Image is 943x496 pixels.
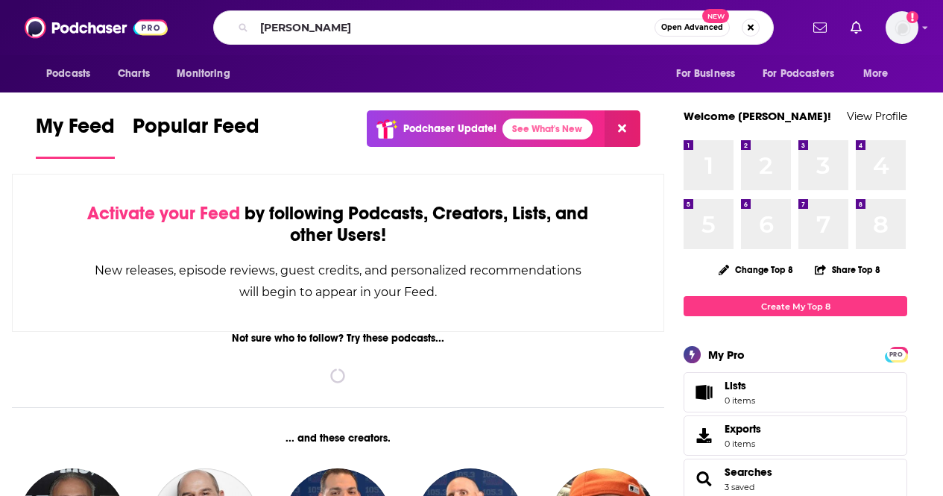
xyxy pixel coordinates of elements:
span: For Business [676,63,735,84]
a: View Profile [847,109,907,123]
a: Lists [684,372,907,412]
span: PRO [887,349,905,360]
input: Search podcasts, credits, & more... [254,16,655,40]
button: Open AdvancedNew [655,19,730,37]
div: ... and these creators. [12,432,664,445]
img: Podchaser - Follow, Share and Rate Podcasts [25,13,168,42]
span: Lists [725,379,755,392]
a: PRO [887,348,905,360]
button: Share Top 8 [814,255,881,284]
span: Lists [725,379,746,392]
span: For Podcasters [763,63,834,84]
span: Exports [725,422,761,436]
span: Exports [689,425,719,446]
a: Popular Feed [133,113,259,159]
span: Popular Feed [133,113,259,148]
a: Searches [725,465,772,479]
a: Welcome [PERSON_NAME]! [684,109,831,123]
button: open menu [166,60,249,88]
p: Podchaser Update! [403,122,496,135]
div: Not sure who to follow? Try these podcasts... [12,332,664,345]
span: More [863,63,889,84]
button: Change Top 8 [710,260,802,279]
span: 0 items [725,395,755,406]
span: Podcasts [46,63,90,84]
a: Exports [684,415,907,456]
button: open menu [853,60,907,88]
svg: Add a profile image [906,11,918,23]
div: by following Podcasts, Creators, Lists, and other Users! [87,203,589,246]
a: My Feed [36,113,115,159]
div: Search podcasts, credits, & more... [213,10,774,45]
div: My Pro [708,348,745,362]
span: Activate your Feed [87,202,240,225]
span: New [702,9,729,23]
a: Create My Top 8 [684,296,907,316]
button: Show profile menu [886,11,918,44]
span: Open Advanced [661,24,723,31]
a: See What's New [502,119,593,139]
button: open menu [753,60,856,88]
span: 0 items [725,439,761,449]
span: Monitoring [177,63,230,84]
button: open menu [666,60,754,88]
a: Show notifications dropdown [845,15,868,40]
span: Lists [689,382,719,403]
a: 3 saved [725,482,754,492]
a: Show notifications dropdown [807,15,833,40]
a: Charts [108,60,159,88]
div: New releases, episode reviews, guest credits, and personalized recommendations will begin to appe... [87,260,589,303]
img: User Profile [886,11,918,44]
span: Logged in as ClarissaGuerrero [886,11,918,44]
a: Searches [689,468,719,489]
span: My Feed [36,113,115,148]
span: Charts [118,63,150,84]
button: open menu [36,60,110,88]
